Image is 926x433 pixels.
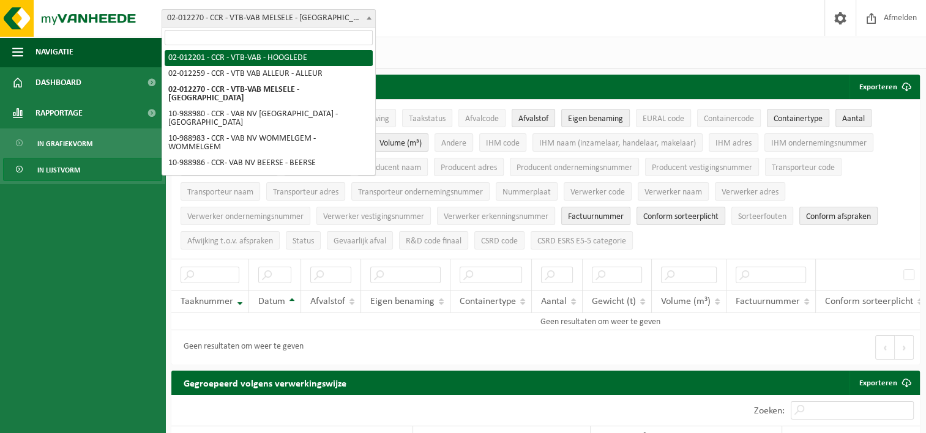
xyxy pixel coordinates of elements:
[568,114,623,124] span: Eigen benaming
[637,207,725,225] button: Conform sorteerplicht : Activate to sort
[806,212,871,221] span: Conform afspraken
[715,139,752,148] span: IHM adres
[273,188,338,197] span: Transporteur adres
[162,9,376,28] span: 02-012270 - CCR - VTB-VAB MELSELE - MELSELE
[165,106,373,131] li: 10-988980 - CCR - VAB NV [GEOGRAPHIC_DATA] - [GEOGRAPHIC_DATA]
[399,231,468,250] button: R&D code finaalR&amp;D code finaal: Activate to sort
[437,207,555,225] button: Verwerker erkenningsnummerVerwerker erkenningsnummer: Activate to sort
[165,82,373,106] li: 02-012270 - CCR - VTB-VAB MELSELE - [GEOGRAPHIC_DATA]
[539,139,696,148] span: IHM naam (inzamelaar, handelaar, makelaar)
[532,133,703,152] button: IHM naam (inzamelaar, handelaar, makelaar)IHM naam (inzamelaar, handelaar, makelaar): Activate to...
[266,182,345,201] button: Transporteur adresTransporteur adres: Activate to sort
[286,231,321,250] button: StatusStatus: Activate to sort
[187,188,253,197] span: Transporteur naam
[409,114,446,124] span: Taakstatus
[643,212,719,221] span: Conform sorteerplicht
[162,10,375,27] span: 02-012270 - CCR - VTB-VAB MELSELE - MELSELE
[709,133,758,152] button: IHM adresIHM adres: Activate to sort
[645,158,759,176] button: Producent vestigingsnummerProducent vestigingsnummer: Activate to sort
[765,158,842,176] button: Transporteur codeTransporteur code: Activate to sort
[434,158,504,176] button: Producent adresProducent adres: Activate to sort
[517,163,632,172] span: Producent ondernemingsnummer
[643,114,684,124] span: EURAL code
[165,50,373,66] li: 02-012201 - CCR - VTB-VAB - HOOGLEDE
[799,207,878,225] button: Conform afspraken : Activate to sort
[364,163,421,172] span: Producent naam
[37,158,80,182] span: In lijstvorm
[474,231,525,250] button: CSRD codeCSRD code: Activate to sort
[35,67,81,98] span: Dashboard
[481,237,518,246] span: CSRD code
[895,335,914,360] button: Next
[644,188,702,197] span: Verwerker naam
[3,158,162,181] a: In lijstvorm
[875,335,895,360] button: Previous
[568,212,624,221] span: Factuurnummer
[258,297,285,306] span: Datum
[316,207,431,225] button: Verwerker vestigingsnummerVerwerker vestigingsnummer: Activate to sort
[722,188,779,197] span: Verwerker adres
[351,182,490,201] button: Transporteur ondernemingsnummerTransporteur ondernemingsnummer : Activate to sort
[704,114,754,124] span: Containercode
[638,182,709,201] button: Verwerker naamVerwerker naam: Activate to sort
[187,212,304,221] span: Verwerker ondernemingsnummer
[3,131,162,155] a: In grafiekvorm
[825,297,913,306] span: Conform sorteerplicht
[441,163,497,172] span: Producent adres
[327,231,393,250] button: Gevaarlijk afval : Activate to sort
[502,188,551,197] span: Nummerplaat
[564,182,632,201] button: Verwerker codeVerwerker code: Activate to sort
[35,37,73,67] span: Navigatie
[531,231,633,250] button: CSRD ESRS E5-5 categorieCSRD ESRS E5-5 categorie: Activate to sort
[406,237,461,246] span: R&D code finaal
[731,207,793,225] button: SorteerfoutenSorteerfouten: Activate to sort
[570,188,625,197] span: Verwerker code
[496,182,558,201] button: NummerplaatNummerplaat: Activate to sort
[379,139,422,148] span: Volume (m³)
[435,133,473,152] button: AndereAndere: Activate to sort
[842,114,865,124] span: Aantal
[754,406,785,416] label: Zoeken:
[541,297,567,306] span: Aantal
[35,98,83,128] span: Rapportage
[835,109,872,127] button: AantalAantal: Activate to sort
[537,237,626,246] span: CSRD ESRS E5-5 categorie
[171,371,359,394] h2: Gegroepeerd volgens verwerkingswijze
[181,297,233,306] span: Taaknummer
[738,212,786,221] span: Sorteerfouten
[849,75,919,99] button: Exporteren
[512,109,555,127] button: AfvalstofAfvalstof: Activate to sort
[165,171,373,196] li: 10-988988 - CCR- VAB NV BOORTMEERBEEK - [GEOGRAPHIC_DATA]
[465,114,499,124] span: Afvalcode
[561,109,630,127] button: Eigen benamingEigen benaming: Activate to sort
[165,131,373,155] li: 10-988983 - CCR - VAB NV WOMMELGEM - WOMMELGEM
[561,207,630,225] button: FactuurnummerFactuurnummer: Activate to sort
[181,207,310,225] button: Verwerker ondernemingsnummerVerwerker ondernemingsnummer: Activate to sort
[479,133,526,152] button: IHM codeIHM code: Activate to sort
[358,188,483,197] span: Transporteur ondernemingsnummer
[661,297,711,306] span: Volume (m³)
[774,114,823,124] span: Containertype
[334,237,386,246] span: Gevaarlijk afval
[165,66,373,82] li: 02-012259 - CCR - VTB VAB ALLEUR - ALLEUR
[697,109,761,127] button: ContainercodeContainercode: Activate to sort
[460,297,516,306] span: Containertype
[510,158,639,176] button: Producent ondernemingsnummerProducent ondernemingsnummer: Activate to sort
[518,114,548,124] span: Afvalstof
[37,132,92,155] span: In grafiekvorm
[293,237,314,246] span: Status
[323,212,424,221] span: Verwerker vestigingsnummer
[441,139,466,148] span: Andere
[177,336,304,358] div: Geen resultaten om weer te geven
[771,139,867,148] span: IHM ondernemingsnummer
[458,109,506,127] button: AfvalcodeAfvalcode: Activate to sort
[772,163,835,172] span: Transporteur code
[444,212,548,221] span: Verwerker erkenningsnummer
[373,133,428,152] button: Volume (m³)Volume (m³): Activate to sort
[402,109,452,127] button: TaakstatusTaakstatus: Activate to sort
[187,237,273,246] span: Afwijking t.o.v. afspraken
[357,158,428,176] button: Producent naamProducent naam: Activate to sort
[764,133,873,152] button: IHM ondernemingsnummerIHM ondernemingsnummer: Activate to sort
[736,297,800,306] span: Factuurnummer
[715,182,785,201] button: Verwerker adresVerwerker adres: Activate to sort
